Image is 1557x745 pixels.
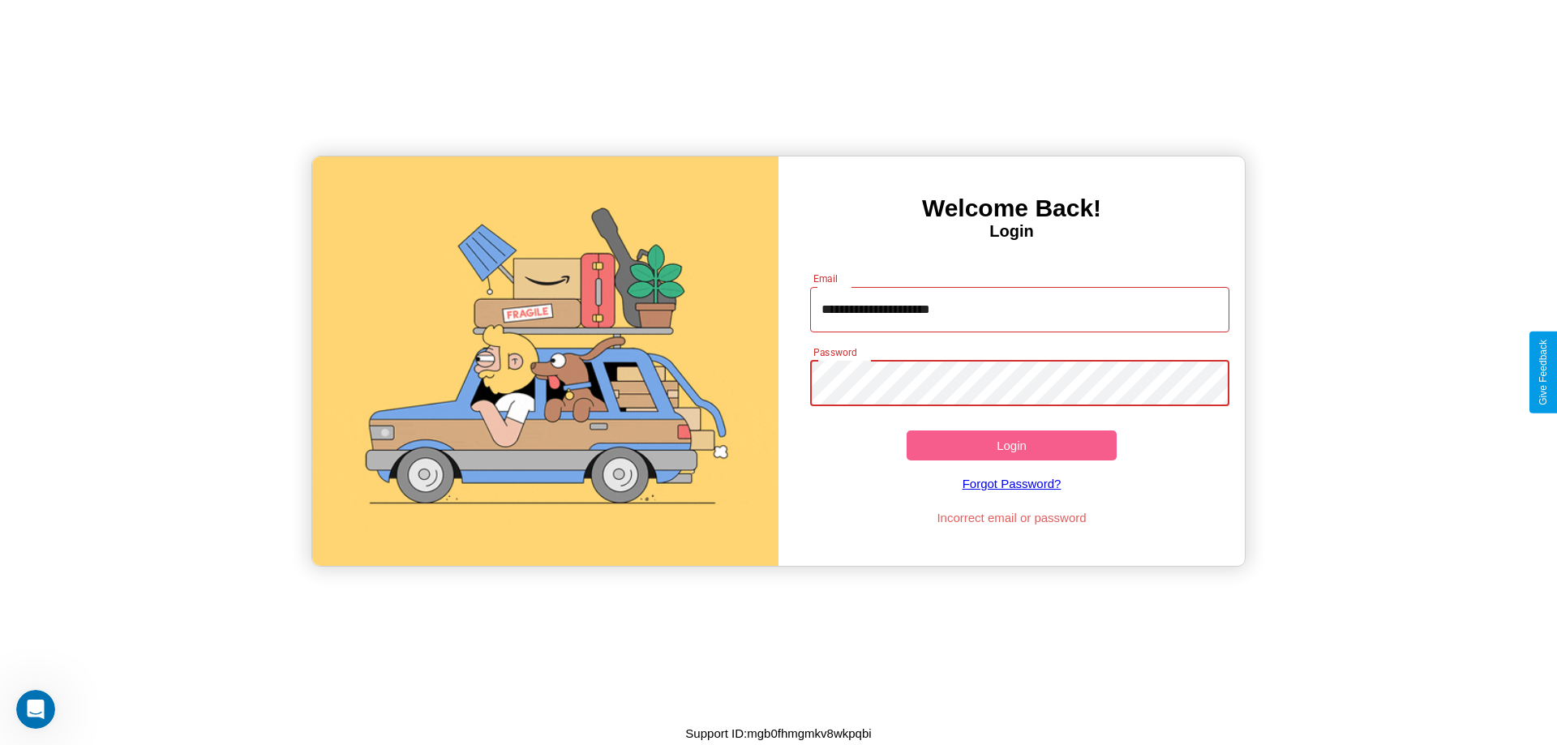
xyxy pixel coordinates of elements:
button: Login [907,430,1117,460]
img: gif [312,156,778,566]
a: Forgot Password? [802,460,1222,507]
div: Give Feedback [1538,340,1549,405]
h4: Login [778,222,1245,241]
label: Email [813,272,839,285]
label: Password [813,345,856,359]
p: Support ID: mgb0fhmgmkv8wkpqbi [685,722,871,744]
p: Incorrect email or password [802,507,1222,529]
h3: Welcome Back! [778,195,1245,222]
iframe: Intercom live chat [16,690,55,729]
